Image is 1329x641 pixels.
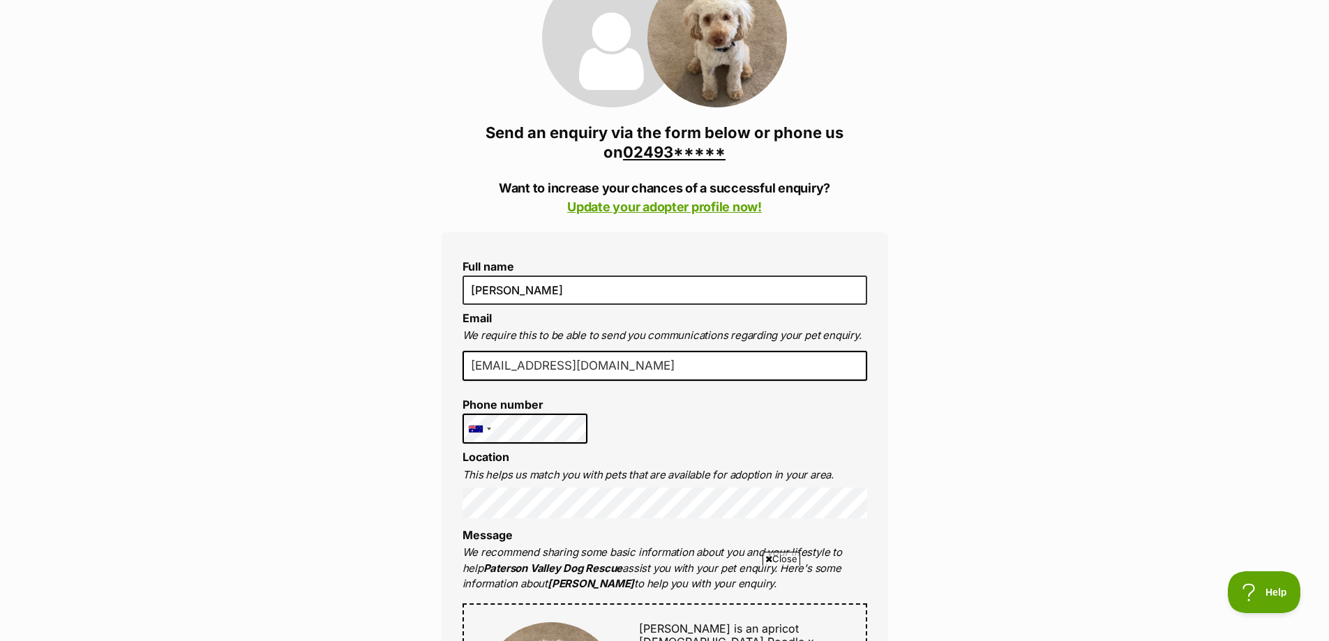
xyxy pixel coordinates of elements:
label: Location [463,450,509,464]
label: Email [463,311,492,325]
h3: Send an enquiry via the form below or phone us on [442,123,888,162]
strong: Paterson Valley Dog Rescue [483,561,623,575]
label: Full name [463,260,867,273]
div: Australia: +61 [463,414,495,444]
p: This helps us match you with pets that are available for adoption in your area. [463,467,867,483]
iframe: Advertisement [326,571,1003,634]
iframe: Help Scout Beacon - Open [1228,571,1301,613]
label: Message [463,528,513,542]
span: Close [763,552,800,566]
a: Update your adopter profile now! [567,199,762,214]
input: E.g. Jimmy Chew [463,276,867,305]
p: Want to increase your chances of a successful enquiry? [442,179,888,216]
p: We recommend sharing some basic information about you and your lifestyle to help assist you with ... [463,545,867,592]
label: Phone number [463,398,588,411]
p: We require this to be able to send you communications regarding your pet enquiry. [463,328,867,344]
